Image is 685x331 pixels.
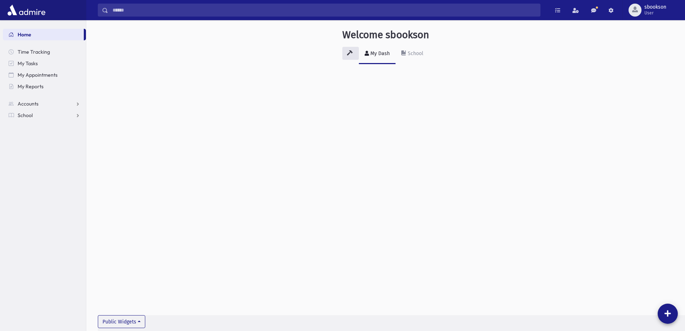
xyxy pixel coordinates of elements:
[644,4,666,10] span: sbookson
[18,31,31,38] span: Home
[369,50,390,57] div: My Dash
[18,100,38,107] span: Accounts
[644,10,666,16] span: User
[3,46,86,58] a: Time Tracking
[359,44,396,64] a: My Dash
[3,81,86,92] a: My Reports
[3,98,86,109] a: Accounts
[3,69,86,81] a: My Appointments
[3,58,86,69] a: My Tasks
[342,29,429,41] h3: Welcome sbookson
[6,3,47,17] img: AdmirePro
[98,315,145,328] button: Public Widgets
[3,29,84,40] a: Home
[396,44,429,64] a: School
[18,72,58,78] span: My Appointments
[18,83,44,90] span: My Reports
[108,4,540,17] input: Search
[18,49,50,55] span: Time Tracking
[18,60,38,67] span: My Tasks
[18,112,33,118] span: School
[406,50,423,57] div: School
[3,109,86,121] a: School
